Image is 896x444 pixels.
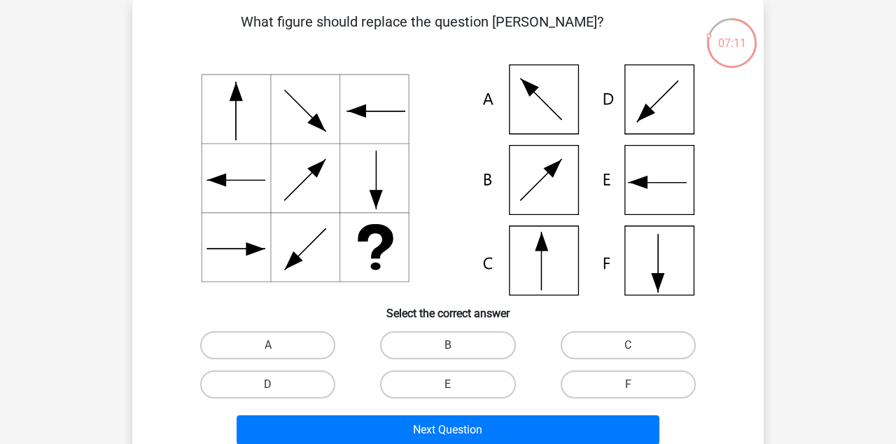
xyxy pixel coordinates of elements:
label: E [380,370,515,398]
p: What figure should replace the question [PERSON_NAME]? [155,11,689,53]
h6: Select the correct answer [155,296,741,320]
label: B [380,331,515,359]
label: D [200,370,335,398]
label: F [561,370,696,398]
div: 07:11 [706,17,758,52]
label: A [200,331,335,359]
label: C [561,331,696,359]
